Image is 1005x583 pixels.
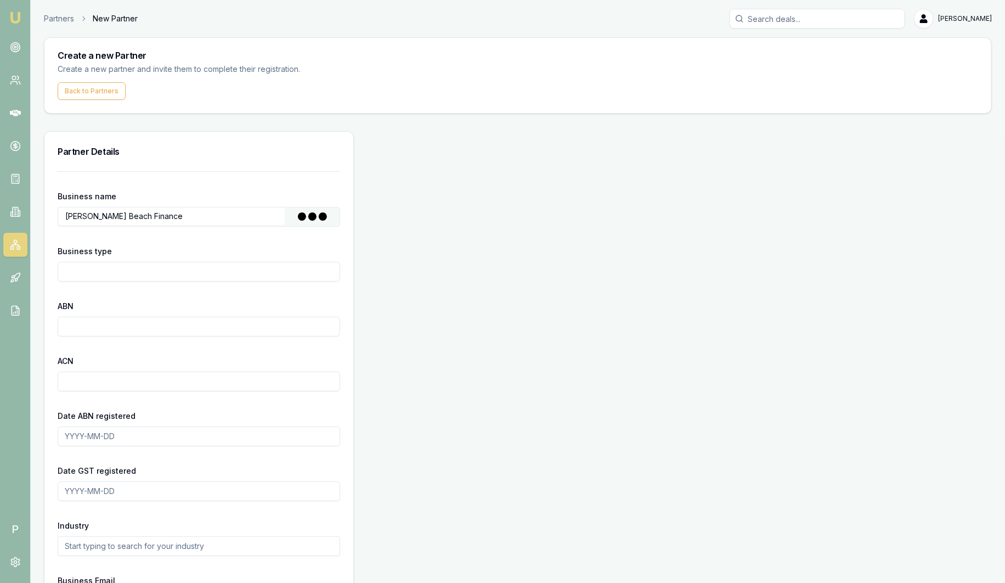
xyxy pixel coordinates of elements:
[58,145,340,158] h3: Partner Details
[44,13,138,24] nav: breadcrumb
[58,51,978,60] h3: Create a new Partner
[58,536,340,556] input: Start typing to search for your industry
[58,521,89,530] label: Industry
[3,517,27,541] span: P
[58,208,285,225] input: Enter business name
[58,82,126,100] button: Back to Partners
[58,466,136,475] label: Date GST registered
[93,13,138,24] span: New Partner
[58,427,340,446] input: YYYY-MM-DD
[9,11,22,24] img: emu-icon-u.png
[44,13,74,24] a: Partners
[938,14,992,23] span: [PERSON_NAME]
[58,246,112,256] label: Business type
[730,9,905,29] input: Search deals
[58,411,135,421] label: Date ABN registered
[58,63,338,76] p: Create a new partner and invite them to complete their registration.
[58,301,74,311] label: ABN
[58,356,74,366] label: ACN
[58,481,340,501] input: YYYY-MM-DD
[58,192,116,201] label: Business name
